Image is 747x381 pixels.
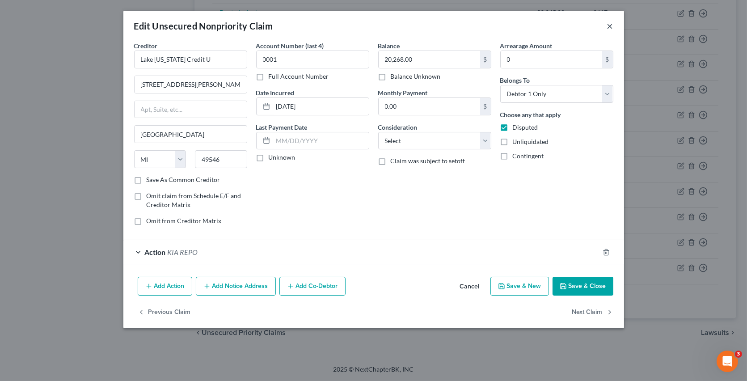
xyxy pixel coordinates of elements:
[269,72,329,81] label: Full Account Number
[500,76,530,84] span: Belongs To
[553,277,613,296] button: Save & Close
[717,351,738,372] iframe: Intercom live chat
[273,132,369,149] input: MM/DD/YYYY
[147,192,241,208] span: Omit claim from Schedule E/F and Creditor Matrix
[135,101,247,118] input: Apt, Suite, etc...
[602,51,613,68] div: $
[196,277,276,296] button: Add Notice Address
[735,351,742,358] span: 3
[513,123,538,131] span: Disputed
[480,98,491,115] div: $
[513,138,549,145] span: Unliquidated
[378,123,418,132] label: Consideration
[607,21,613,31] button: ×
[501,51,602,68] input: 0.00
[135,126,247,143] input: Enter city...
[256,41,324,51] label: Account Number (last 4)
[391,72,441,81] label: Balance Unknown
[147,217,222,224] span: Omit from Creditor Matrix
[145,248,166,256] span: Action
[168,248,198,256] span: KIA REPO
[269,153,295,162] label: Unknown
[195,150,247,168] input: Enter zip...
[391,157,465,165] span: Claim was subject to setoff
[379,51,480,68] input: 0.00
[256,88,295,97] label: Date Incurred
[572,303,613,322] button: Next Claim
[256,51,369,68] input: XXXX
[378,41,400,51] label: Balance
[513,152,544,160] span: Contingent
[147,175,220,184] label: Save As Common Creditor
[480,51,491,68] div: $
[134,42,158,50] span: Creditor
[500,41,553,51] label: Arrearage Amount
[135,76,247,93] input: Enter address...
[256,123,308,132] label: Last Payment Date
[134,20,273,32] div: Edit Unsecured Nonpriority Claim
[379,98,480,115] input: 0.00
[378,88,428,97] label: Monthly Payment
[138,303,191,322] button: Previous Claim
[279,277,346,296] button: Add Co-Debtor
[273,98,369,115] input: MM/DD/YYYY
[490,277,549,296] button: Save & New
[500,110,561,119] label: Choose any that apply
[134,51,247,68] input: Search creditor by name...
[453,278,487,296] button: Cancel
[138,277,192,296] button: Add Action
